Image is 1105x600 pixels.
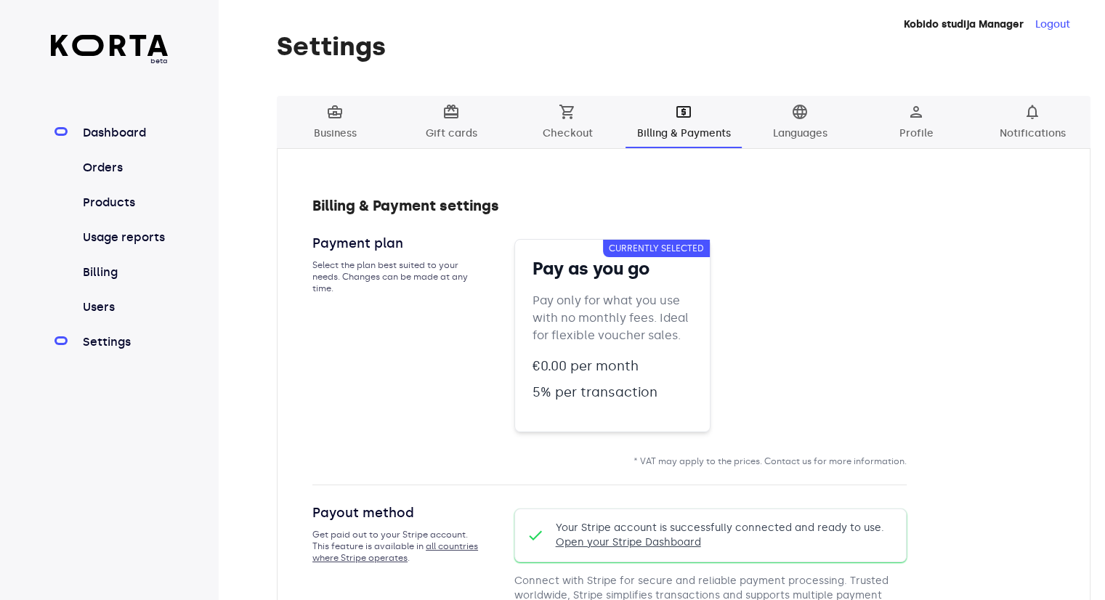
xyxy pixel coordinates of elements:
p: Pay only for what you use with no monthly fees. Ideal for flexible voucher sales. [533,292,692,344]
div: Payout method [312,503,479,523]
a: Open your Stripe Dashboard [556,536,701,548]
a: beta [51,35,168,66]
span: local_atm [675,103,692,121]
span: Billing & Payments [634,103,733,143]
h2: Billing & Payment settings [312,195,1055,216]
div: Currently Selected [603,240,710,257]
a: Dashboard [80,124,168,142]
span: Profile [867,103,966,143]
a: all countries where Stripe operates [312,541,478,563]
p: Get paid out to your Stripe account. This feature is available in . [312,529,479,564]
div: Payment plan [312,233,479,254]
span: Checkout [518,103,617,143]
span: Gift cards [402,103,501,143]
img: Korta [51,35,168,56]
span: notifications [1024,103,1041,121]
a: Usage reports [80,229,168,246]
span: Business [286,103,384,143]
div: 5% per transaction [533,382,692,402]
span: shopping_cart [559,103,576,121]
span: card_giftcard [442,103,460,121]
span: Notifications [983,103,1082,143]
p: Select the plan best suited to your needs. Changes can be made at any time. [312,259,479,294]
a: Products [80,194,168,211]
h2: Pay as you go [533,257,692,280]
a: Users [80,299,168,316]
span: done [527,527,544,544]
span: Languages [750,103,849,143]
div: Your Stripe account is successfully connected and ready to use. [556,521,894,550]
a: Settings [80,333,168,351]
a: Billing [80,264,168,281]
span: beta [51,56,168,66]
button: Logout [1035,17,1070,32]
span: language [791,103,809,121]
h1: Settings [277,32,1090,61]
p: * VAT may apply to the prices. Contact us for more information. [514,455,907,467]
span: person [907,103,925,121]
strong: Kobido studija Manager [904,18,1024,31]
span: business_center [326,103,344,121]
div: €0.00 per month [533,356,692,376]
a: Orders [80,159,168,177]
